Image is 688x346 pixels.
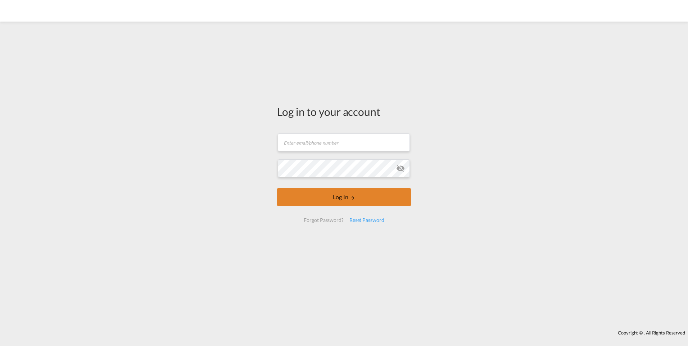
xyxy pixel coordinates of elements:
[278,133,410,151] input: Enter email/phone number
[396,164,405,173] md-icon: icon-eye-off
[277,188,411,206] button: LOGIN
[347,214,387,227] div: Reset Password
[301,214,346,227] div: Forgot Password?
[277,104,411,119] div: Log in to your account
